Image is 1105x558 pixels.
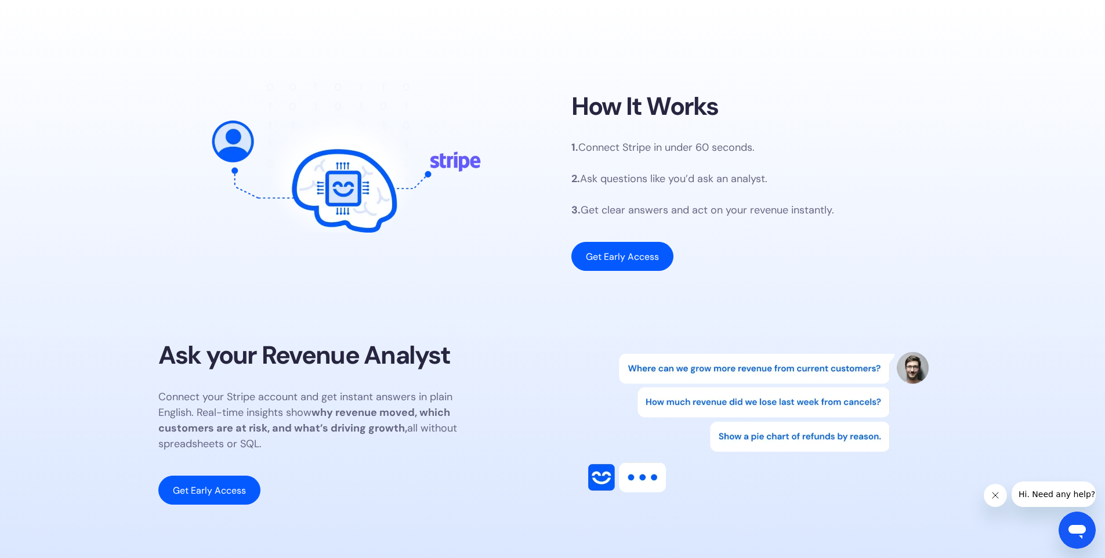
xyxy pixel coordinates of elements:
[571,203,581,217] strong: 3.
[571,92,719,122] h2: How It Works
[1012,481,1096,507] iframe: Message from company
[571,242,673,271] a: Get Early Access
[984,484,1007,507] iframe: Close message
[571,172,580,186] strong: 2.
[158,476,260,505] a: Get Early Access
[1059,512,1096,549] iframe: Button to launch messaging window
[158,340,451,371] h2: Ask your Revenue Analyst
[571,140,578,154] strong: 1.
[571,140,834,218] p: Connect Stripe in under 60 seconds. Ask questions like you’d ask an analyst. Get clear answers an...
[158,389,472,452] p: Connect your Stripe account and get instant answers in plain English. Real-time insights show all...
